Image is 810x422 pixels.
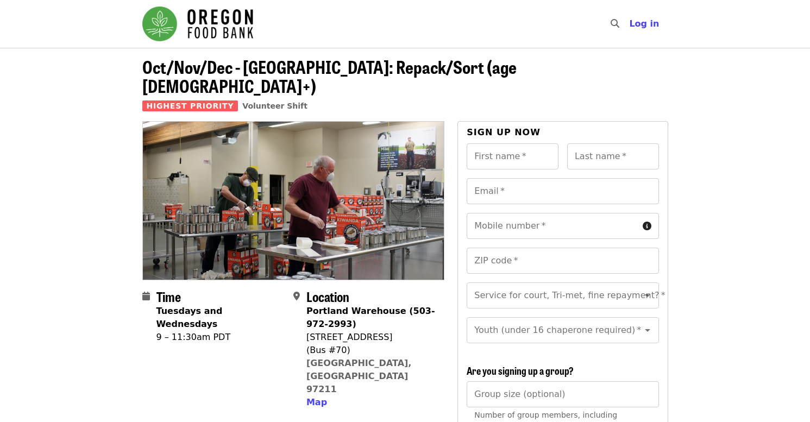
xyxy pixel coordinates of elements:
[306,396,327,409] button: Map
[306,331,436,344] div: [STREET_ADDRESS]
[467,248,658,274] input: ZIP code
[467,127,541,137] span: Sign up now
[142,7,253,41] img: Oregon Food Bank - Home
[156,306,223,329] strong: Tuesdays and Wednesdays
[142,100,238,111] span: Highest Priority
[620,13,668,35] button: Log in
[306,397,327,407] span: Map
[293,291,300,301] i: map-marker-alt icon
[156,331,285,344] div: 9 – 11:30am PDT
[242,102,307,110] a: Volunteer Shift
[467,213,638,239] input: Mobile number
[467,363,574,377] span: Are you signing up a group?
[142,54,517,98] span: Oct/Nov/Dec - [GEOGRAPHIC_DATA]: Repack/Sort (age [DEMOGRAPHIC_DATA]+)
[306,344,436,357] div: (Bus #70)
[306,358,412,394] a: [GEOGRAPHIC_DATA], [GEOGRAPHIC_DATA] 97211
[643,221,651,231] i: circle-info icon
[640,288,655,303] button: Open
[306,287,349,306] span: Location
[611,18,619,29] i: search icon
[156,287,181,306] span: Time
[467,143,558,169] input: First name
[306,306,435,329] strong: Portland Warehouse (503-972-2993)
[640,323,655,338] button: Open
[567,143,659,169] input: Last name
[143,122,444,279] img: Oct/Nov/Dec - Portland: Repack/Sort (age 16+) organized by Oregon Food Bank
[467,381,658,407] input: [object Object]
[467,178,658,204] input: Email
[142,291,150,301] i: calendar icon
[629,18,659,29] span: Log in
[626,11,635,37] input: Search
